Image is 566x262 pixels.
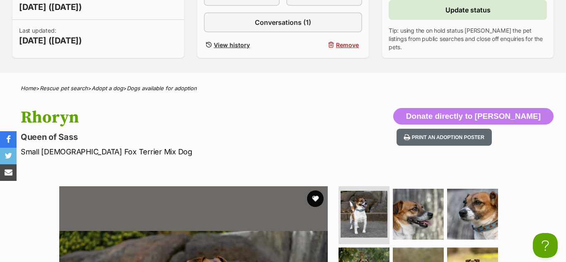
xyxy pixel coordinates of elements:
[21,108,346,127] h1: Rhoryn
[255,17,311,27] span: Conversations (1)
[214,41,250,49] span: View history
[127,85,197,91] a: Dogs available for adoption
[393,189,444,240] img: Photo of Rhoryn
[92,85,123,91] a: Adopt a dog
[389,26,547,51] p: Tip: using the on hold status [PERSON_NAME] the pet listings from public searches and close off e...
[445,5,491,15] span: Update status
[204,12,362,32] a: Conversations (1)
[447,189,498,240] img: Photo of Rhoryn
[19,26,82,46] p: Last updated:
[307,190,324,207] button: favourite
[204,39,280,51] a: View history
[21,146,346,157] p: Small [DEMOGRAPHIC_DATA] Fox Terrier Mix Dog
[341,191,387,238] img: Photo of Rhoryn
[21,131,346,143] p: Queen of Sass
[19,1,82,13] span: [DATE] ([DATE])
[40,85,88,91] a: Rescue pet search
[21,85,36,91] a: Home
[397,129,492,146] button: Print an adoption poster
[533,233,558,258] iframe: Help Scout Beacon - Open
[393,108,554,125] button: Donate directly to [PERSON_NAME]
[336,41,359,49] span: Remove
[19,35,82,46] span: [DATE] ([DATE])
[286,39,362,51] button: Remove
